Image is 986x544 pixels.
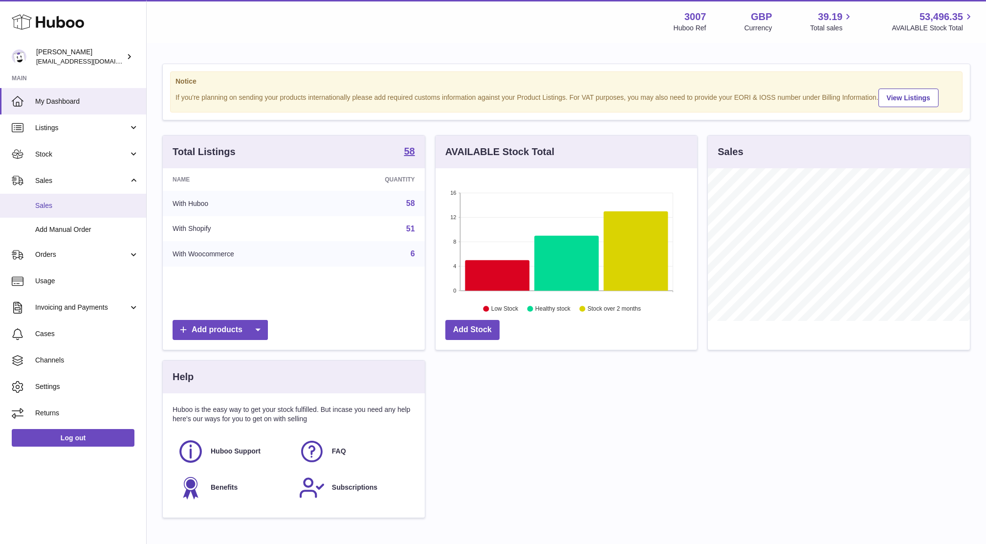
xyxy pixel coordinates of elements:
[36,47,124,66] div: [PERSON_NAME]
[35,176,129,185] span: Sales
[892,23,974,33] span: AVAILABLE Stock Total
[810,10,854,33] a: 39.19 Total sales
[177,438,289,465] a: Huboo Support
[450,190,456,196] text: 16
[35,276,139,286] span: Usage
[332,447,346,456] span: FAQ
[445,145,554,159] h3: AVAILABLE Stock Total
[406,199,415,207] a: 58
[453,288,456,294] text: 0
[163,216,325,242] td: With Shopify
[163,168,325,191] th: Name
[35,97,139,106] span: My Dashboard
[299,438,410,465] a: FAQ
[35,201,139,210] span: Sales
[35,225,139,234] span: Add Manual Order
[12,49,26,64] img: bevmay@maysama.com
[810,23,854,33] span: Total sales
[325,168,424,191] th: Quantity
[718,145,743,159] h3: Sales
[453,263,456,269] text: 4
[173,370,194,384] h3: Help
[35,356,139,365] span: Channels
[35,123,129,133] span: Listings
[818,10,842,23] span: 39.19
[175,87,957,107] div: If you're planning on sending your products internationally please add required customs informati...
[920,10,963,23] span: 53,496.35
[211,483,238,492] span: Benefits
[684,10,706,23] strong: 3007
[12,429,134,447] a: Log out
[36,57,144,65] span: [EMAIL_ADDRESS][DOMAIN_NAME]
[878,89,939,107] a: View Listings
[173,405,415,424] p: Huboo is the easy way to get your stock fulfilled. But incase you need any help here's our ways f...
[177,475,289,501] a: Benefits
[674,23,706,33] div: Huboo Ref
[163,191,325,216] td: With Huboo
[404,146,415,158] a: 58
[35,250,129,259] span: Orders
[163,241,325,267] td: With Woocommerce
[35,408,139,418] span: Returns
[406,225,415,233] a: 51
[35,382,139,391] span: Settings
[35,303,129,312] span: Invoicing and Payments
[745,23,772,33] div: Currency
[535,306,571,313] text: Healthy stock
[35,150,129,159] span: Stock
[751,10,772,23] strong: GBP
[173,145,236,159] h3: Total Listings
[411,249,415,258] a: 6
[332,483,377,492] span: Subscriptions
[35,329,139,339] span: Cases
[173,320,268,340] a: Add products
[445,320,500,340] a: Add Stock
[211,447,261,456] span: Huboo Support
[404,146,415,156] strong: 58
[175,77,957,86] strong: Notice
[299,475,410,501] a: Subscriptions
[588,306,641,313] text: Stock over 2 months
[892,10,974,33] a: 53,496.35 AVAILABLE Stock Total
[453,239,456,245] text: 8
[491,306,519,313] text: Low Stock
[450,214,456,220] text: 12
